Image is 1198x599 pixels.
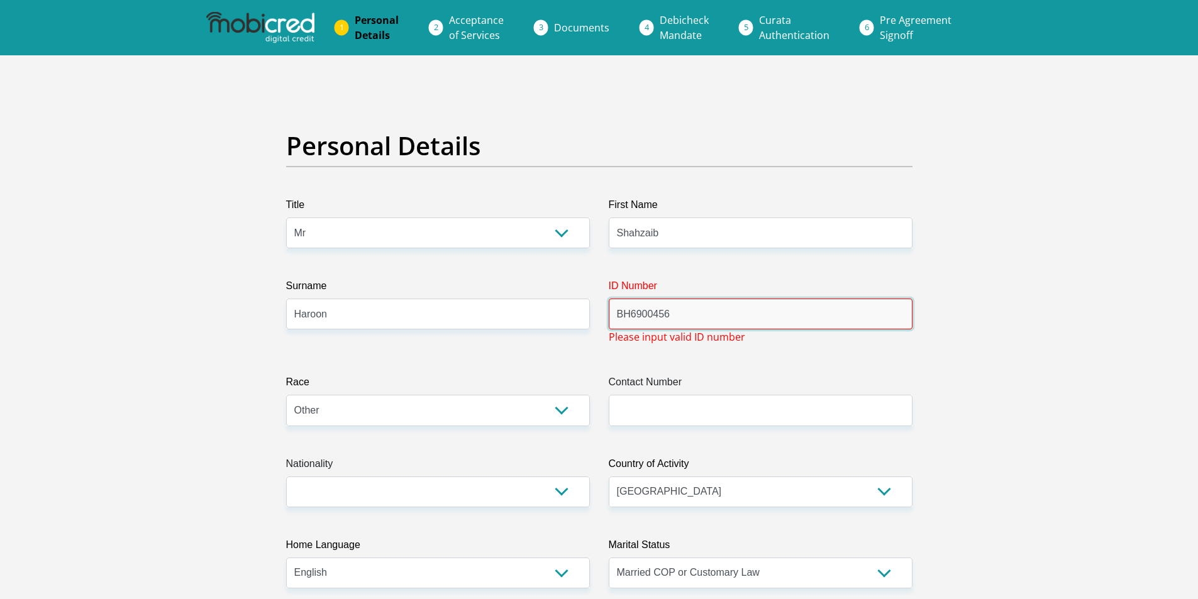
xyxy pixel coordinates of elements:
label: Title [286,197,590,217]
label: Contact Number [609,375,912,395]
span: Acceptance of Services [449,13,504,42]
label: Marital Status [609,537,912,558]
a: Documents [544,15,619,40]
span: Debicheck Mandate [660,13,709,42]
label: Surname [286,278,590,299]
input: Surname [286,299,590,329]
label: Home Language [286,537,590,558]
img: mobicred logo [206,12,314,43]
span: Pre Agreement Signoff [880,13,951,42]
label: Race [286,375,590,395]
input: ID Number [609,299,912,329]
a: PersonalDetails [345,8,409,48]
a: Pre AgreementSignoff [870,8,962,48]
a: CurataAuthentication [749,8,840,48]
input: First Name [609,217,912,248]
label: First Name [609,197,912,217]
a: Acceptanceof Services [439,8,514,48]
h2: Personal Details [286,131,912,161]
label: Country of Activity [609,456,912,476]
span: Documents [554,21,609,35]
a: DebicheckMandate [650,8,719,48]
label: Nationality [286,456,590,476]
label: ID Number [609,278,912,299]
input: Contact Number [609,395,912,426]
span: Curata Authentication [759,13,829,42]
span: Personal Details [355,13,399,42]
span: Please input valid ID number [609,329,745,344]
